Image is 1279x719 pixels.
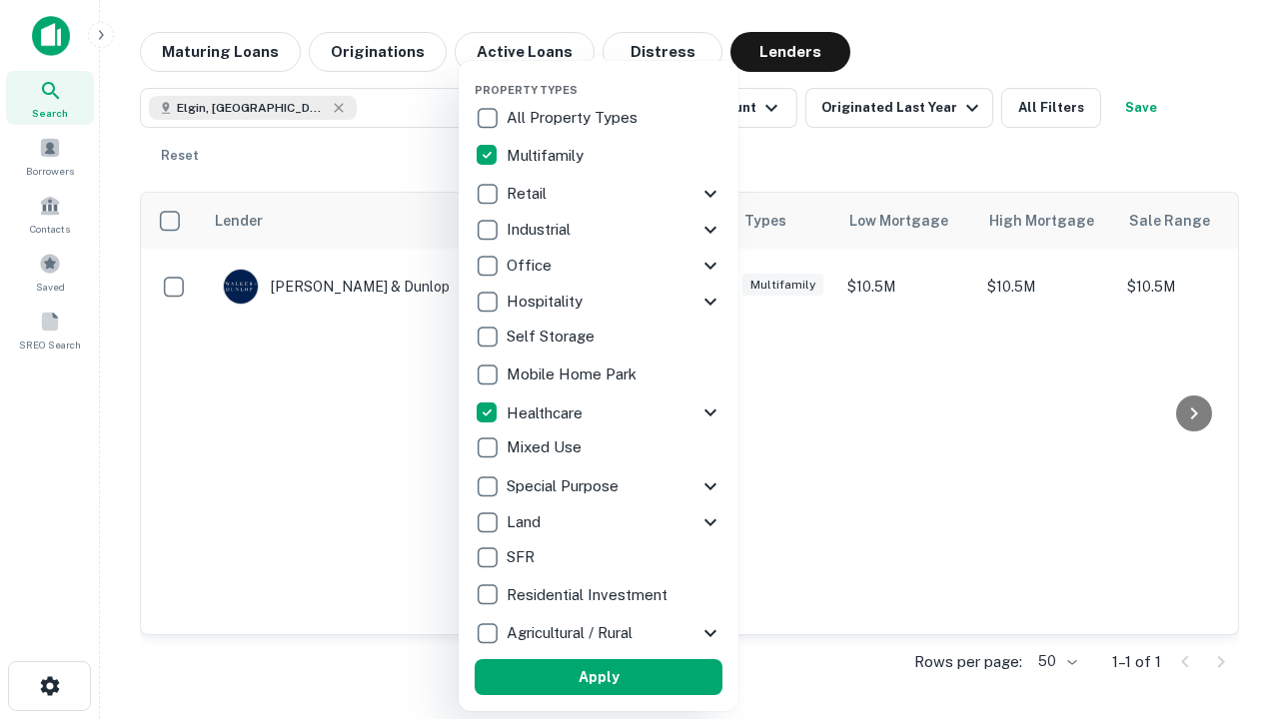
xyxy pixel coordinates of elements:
[475,176,722,212] div: Retail
[475,468,722,504] div: Special Purpose
[475,248,722,284] div: Office
[475,84,578,96] span: Property Types
[507,144,588,168] p: Multifamily
[507,583,671,607] p: Residential Investment
[475,394,722,430] div: Healthcare
[475,659,722,695] button: Apply
[507,545,539,569] p: SFR
[507,106,641,130] p: All Property Types
[507,474,623,498] p: Special Purpose
[507,621,637,645] p: Agricultural / Rural
[507,254,556,278] p: Office
[507,362,640,386] p: Mobile Home Park
[507,182,551,206] p: Retail
[475,504,722,540] div: Land
[475,284,722,320] div: Hospitality
[507,218,575,242] p: Industrial
[507,290,587,314] p: Hospitality
[507,435,586,459] p: Mixed Use
[507,325,599,349] p: Self Storage
[1179,559,1279,655] iframe: Chat Widget
[475,615,722,651] div: Agricultural / Rural
[507,401,587,425] p: Healthcare
[507,510,545,534] p: Land
[475,212,722,248] div: Industrial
